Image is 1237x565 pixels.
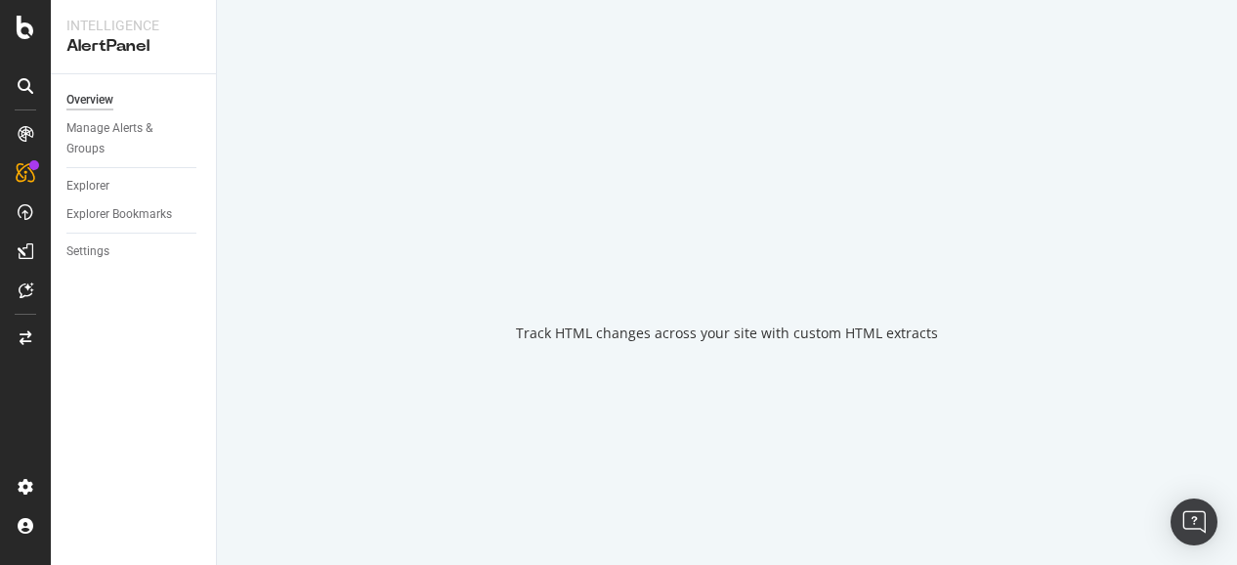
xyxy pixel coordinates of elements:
div: AlertPanel [66,35,200,58]
a: Explorer [66,176,202,196]
div: Manage Alerts & Groups [66,118,184,159]
div: Intelligence [66,16,200,35]
div: Overview [66,90,113,110]
div: Explorer Bookmarks [66,204,172,225]
div: Settings [66,241,109,262]
div: animation [657,222,797,292]
a: Overview [66,90,202,110]
div: Explorer [66,176,109,196]
a: Settings [66,241,202,262]
div: Open Intercom Messenger [1171,499,1217,545]
a: Explorer Bookmarks [66,204,202,225]
a: Manage Alerts & Groups [66,118,202,159]
div: Track HTML changes across your site with custom HTML extracts [516,324,938,343]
